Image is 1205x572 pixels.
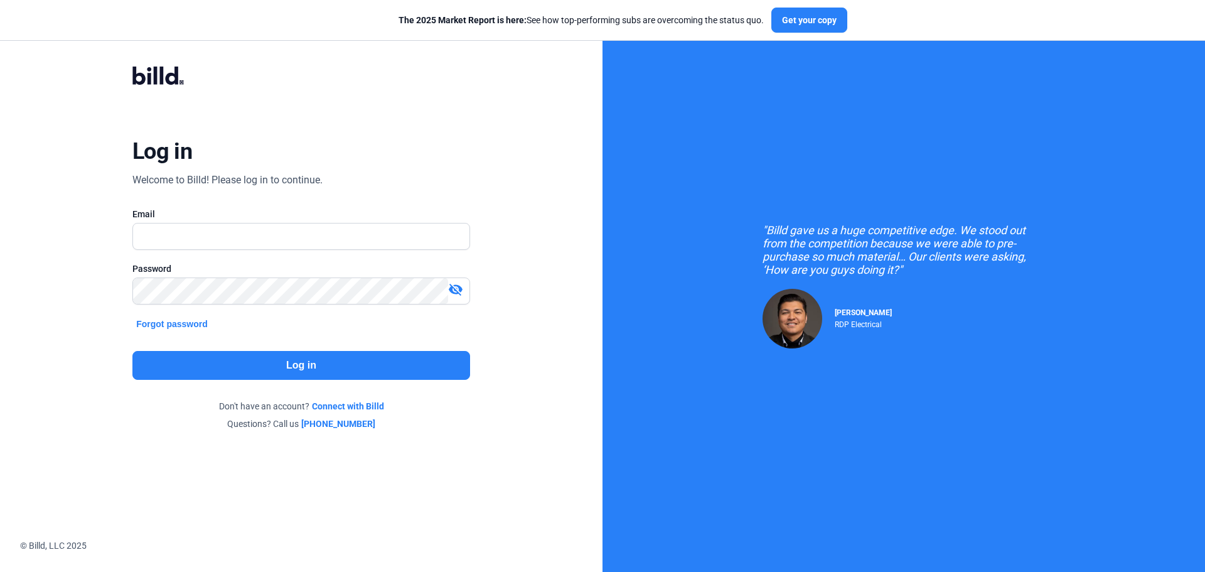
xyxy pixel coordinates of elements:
button: Forgot password [132,317,212,331]
div: "Billd gave us a huge competitive edge. We stood out from the competition because we were able to... [763,224,1045,276]
div: Welcome to Billd! Please log in to continue. [132,173,323,188]
a: Connect with Billd [312,400,384,413]
div: Don't have an account? [132,400,470,413]
mat-icon: visibility_off [448,282,463,297]
button: Log in [132,351,470,380]
div: See how top-performing subs are overcoming the status quo. [399,14,764,26]
span: The 2025 Market Report is here: [399,15,527,25]
div: Email [132,208,470,220]
span: [PERSON_NAME] [835,308,892,317]
div: Password [132,262,470,275]
div: Questions? Call us [132,418,470,430]
div: Log in [132,138,192,165]
img: Raul Pacheco [763,289,822,348]
button: Get your copy [771,8,847,33]
div: RDP Electrical [835,317,892,329]
a: [PHONE_NUMBER] [301,418,375,430]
